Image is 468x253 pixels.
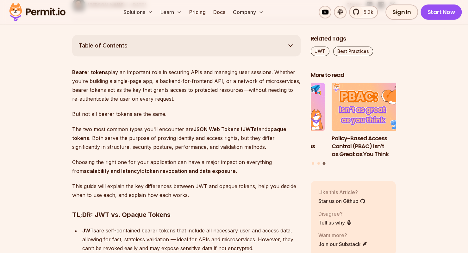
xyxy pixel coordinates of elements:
img: How to Use JWTs for Authorization: Best Practices and Common Mistakes [240,83,325,131]
button: Go to slide 2 [317,162,320,165]
a: Tell us why [318,219,352,226]
li: 3 of 3 [332,83,417,158]
p: Choosing the right one for your application can have a major impact on everything from to . [72,158,301,175]
button: Table of Contents [72,35,301,56]
a: Docs [211,6,228,18]
button: Go to slide 1 [312,162,314,165]
a: Best Practices [333,47,373,56]
strong: scalability and latency [84,168,140,174]
p: Want more? [318,231,368,239]
strong: token revocation and data exposure [145,168,236,174]
p: play an important role in securing APIs and managing user sessions. Whether you're building a sin... [72,68,301,103]
button: Company [230,6,266,18]
p: But not all bearer tokens are the same. [72,110,301,118]
h3: Policy-Based Access Control (PBAC) Isn’t as Great as You Think [332,135,417,158]
a: JWT [311,47,329,56]
p: The two most common types you'll encounter are and . Both serve the purpose of proving identity a... [72,125,301,151]
img: Permit logo [6,1,68,23]
button: Go to slide 3 [323,162,326,165]
a: Sign In [385,4,418,20]
strong: Bearer tokens [72,69,108,75]
h3: How to Use JWTs for Authorization: Best Practices and Common Mistakes [240,135,325,158]
p: Like this Article? [318,188,365,196]
img: Policy-Based Access Control (PBAC) Isn’t as Great as You Think [332,83,417,131]
li: 2 of 3 [240,83,325,158]
strong: JWTs [82,227,96,234]
p: Disagree? [318,210,352,218]
span: Table of Contents [78,41,128,50]
a: Pricing [187,6,208,18]
strong: TL;DR: JWT vs. Opaque Tokens [72,211,171,218]
a: Join our Substack [318,240,368,248]
p: are self-contained bearer tokens that include all necessary user and access data, allowing for fa... [82,226,301,253]
strong: opaque tokens [72,126,286,141]
h2: Related Tags [311,35,396,43]
p: This guide will explain the key differences between JWT and opaque tokens, help you decide when t... [72,182,301,199]
a: 5.3k [349,6,378,18]
h2: More to read [311,71,396,79]
div: Posts [311,83,396,166]
button: Solutions [121,6,155,18]
a: Star us on Github [318,197,365,205]
a: Start Now [421,4,462,20]
span: 5.3k [360,8,373,16]
button: Learn [158,6,184,18]
a: Policy-Based Access Control (PBAC) Isn’t as Great as You ThinkPolicy-Based Access Control (PBAC) ... [332,83,417,158]
strong: JSON Web Tokens (JWTs) [194,126,259,132]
